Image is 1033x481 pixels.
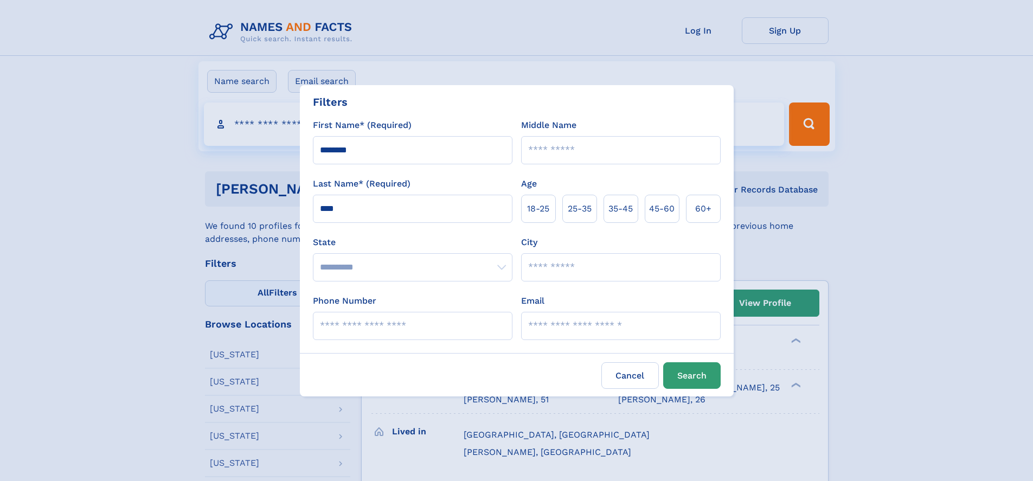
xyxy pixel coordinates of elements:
span: 60+ [695,202,711,215]
span: 35‑45 [608,202,633,215]
div: Filters [313,94,348,110]
span: 25‑35 [568,202,592,215]
label: Middle Name [521,119,576,132]
button: Search [663,362,721,389]
label: Cancel [601,362,659,389]
label: Age [521,177,537,190]
label: First Name* (Required) [313,119,412,132]
label: Phone Number [313,294,376,307]
label: Email [521,294,544,307]
label: Last Name* (Required) [313,177,410,190]
label: City [521,236,537,249]
span: 18‑25 [527,202,549,215]
label: State [313,236,512,249]
span: 45‑60 [649,202,675,215]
